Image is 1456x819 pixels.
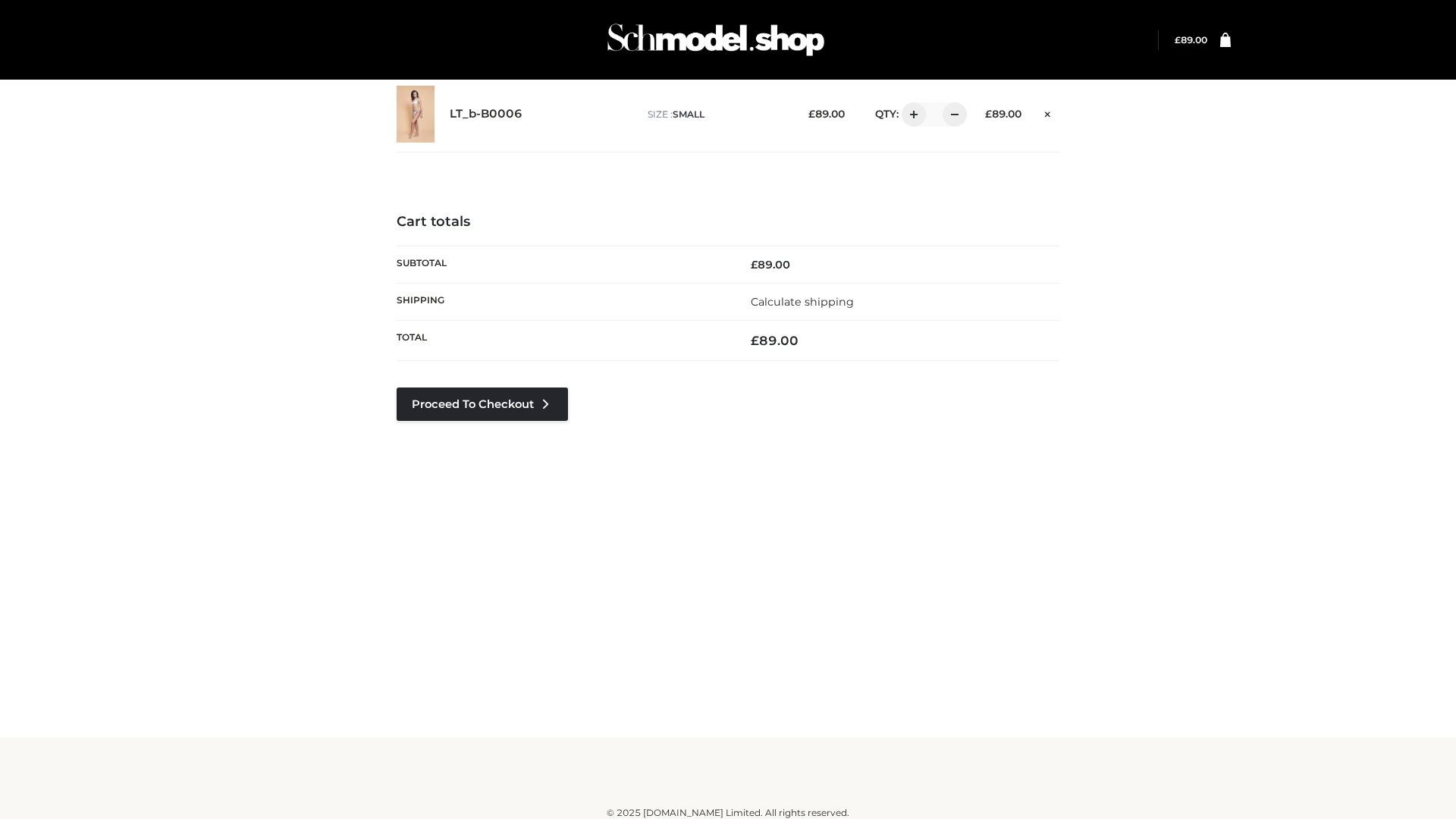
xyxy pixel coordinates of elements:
a: Remove this item [1037,102,1059,122]
span: SMALL [673,108,704,120]
th: Subtotal [397,246,728,283]
bdi: 89.00 [751,258,790,271]
span: £ [751,333,759,348]
a: Proceed to Checkout [397,388,568,421]
bdi: 89.00 [1175,34,1207,45]
span: £ [808,108,815,120]
bdi: 89.00 [808,108,845,120]
th: Shipping [397,283,728,320]
h4: Cart totals [397,214,1059,231]
span: £ [985,108,992,120]
bdi: 89.00 [751,333,799,348]
th: Total [397,321,728,361]
img: Schmodel Admin 964 [602,10,830,70]
bdi: 89.00 [985,108,1021,120]
a: LT_b-B0006 [450,107,522,121]
div: QTY: [860,102,962,127]
p: size : [648,108,785,121]
span: £ [1175,34,1181,45]
a: Calculate shipping [751,295,854,309]
a: £89.00 [1175,34,1207,45]
span: £ [751,258,758,271]
img: LT_b-B0006 - SMALL [397,86,435,143]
